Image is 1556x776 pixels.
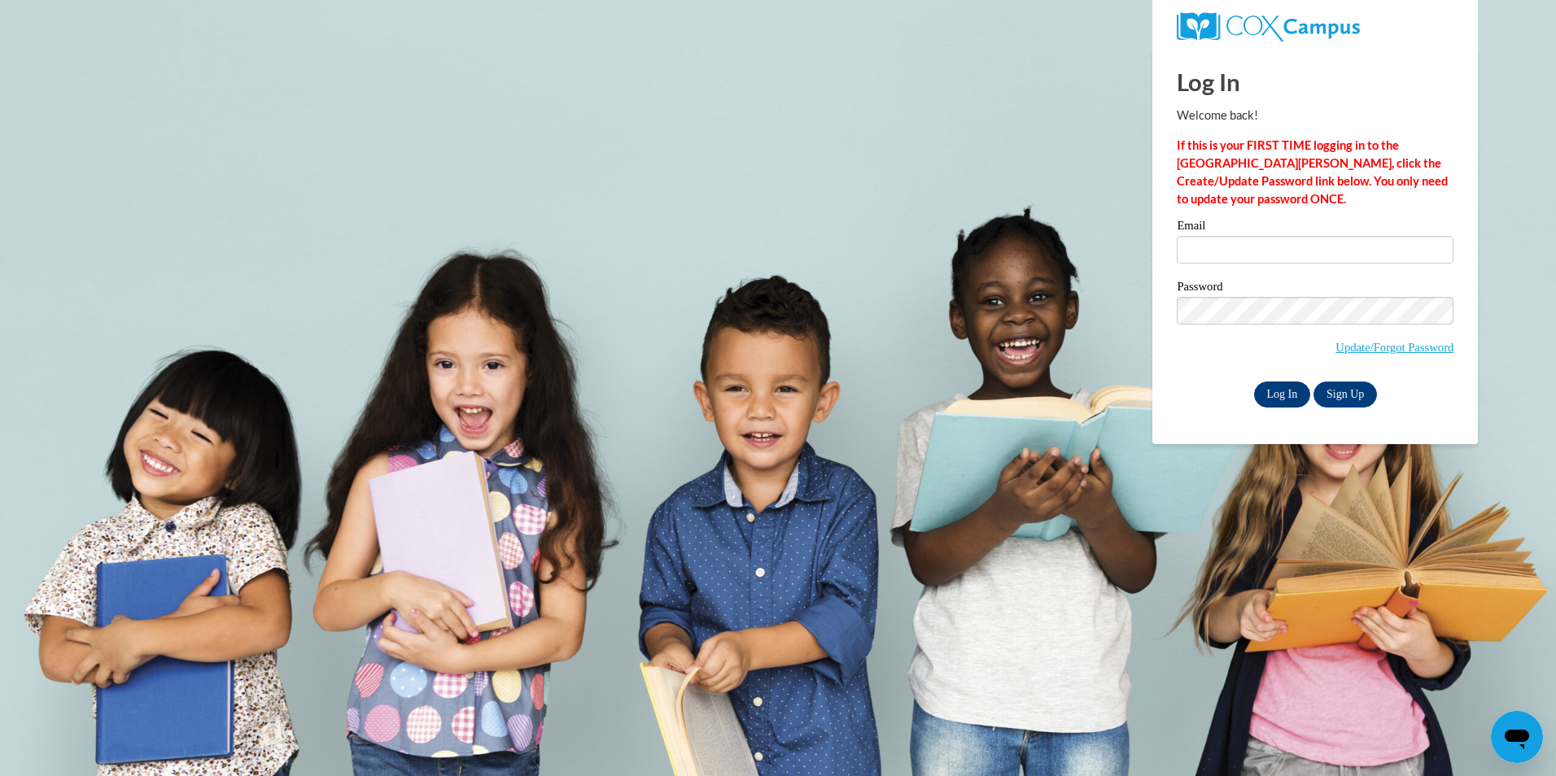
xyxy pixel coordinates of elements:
[1177,12,1359,41] img: COX Campus
[1177,107,1453,124] p: Welcome back!
[1313,381,1377,408] a: Sign Up
[1254,381,1311,408] input: Log In
[1335,341,1453,354] a: Update/Forgot Password
[1177,281,1453,297] label: Password
[1177,65,1453,98] h1: Log In
[1491,711,1543,763] iframe: Button to launch messaging window
[1177,220,1453,236] label: Email
[1177,138,1448,206] strong: If this is your FIRST TIME logging in to the [GEOGRAPHIC_DATA][PERSON_NAME], click the Create/Upd...
[1177,12,1453,41] a: COX Campus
